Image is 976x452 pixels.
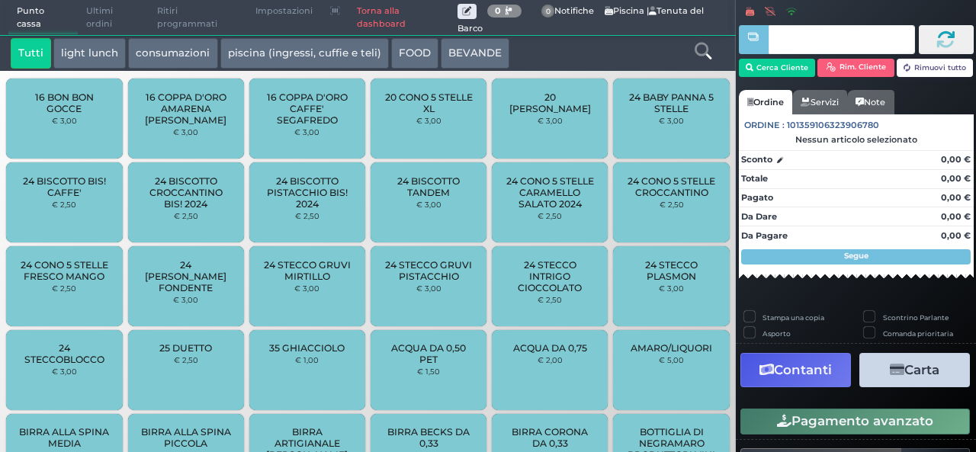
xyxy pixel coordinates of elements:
[538,295,562,304] small: € 2,50
[295,211,319,220] small: € 2,50
[295,355,319,364] small: € 1,00
[416,284,441,293] small: € 3,00
[792,90,847,114] a: Servizi
[741,153,772,166] strong: Sconto
[19,342,110,365] span: 24 STECCOBLOCCO
[52,367,77,376] small: € 3,00
[659,284,684,293] small: € 3,00
[11,38,51,69] button: Tutti
[883,313,949,322] label: Scontrino Parlante
[220,38,389,69] button: piscina (ingressi, cuffie e teli)
[262,259,353,282] span: 24 STECCO GRUVI MIRTILLO
[384,426,474,449] span: BIRRA BECKS DA 0,33
[859,353,970,387] button: Carta
[294,127,319,136] small: € 3,00
[174,355,198,364] small: € 2,50
[941,211,971,222] strong: 0,00 €
[941,230,971,241] strong: 0,00 €
[538,211,562,220] small: € 2,50
[416,116,441,125] small: € 3,00
[52,200,76,209] small: € 2,50
[505,91,596,114] span: 20 [PERSON_NAME]
[19,426,110,449] span: BIRRA ALLA SPINA MEDIA
[744,119,785,132] span: Ordine :
[173,295,198,304] small: € 3,00
[19,259,110,282] span: 24 CONO 5 STELLE FRESCO MANGO
[78,1,149,35] span: Ultimi ordini
[538,116,563,125] small: € 3,00
[741,230,788,241] strong: Da Pagare
[140,175,231,210] span: 24 BISCOTTO CROCCANTINO BIS! 2024
[505,426,596,449] span: BIRRA CORONA DA 0,33
[941,192,971,203] strong: 0,00 €
[173,127,198,136] small: € 3,00
[941,173,971,184] strong: 0,00 €
[844,251,868,261] strong: Segue
[384,259,474,282] span: 24 STECCO GRUVI PISTACCHIO
[739,59,816,77] button: Cerca Cliente
[384,342,474,365] span: ACQUA DA 0,50 PET
[391,38,438,69] button: FOOD
[741,211,777,222] strong: Da Dare
[262,91,353,126] span: 16 COPPA D'ORO CAFFE' SEGAFREDO
[897,59,974,77] button: Rimuovi tutto
[941,154,971,165] strong: 0,00 €
[659,355,684,364] small: € 5,00
[626,91,717,114] span: 24 BABY PANNA 5 STELLE
[513,342,587,354] span: ACQUA DA 0,75
[787,119,879,132] span: 101359106323906780
[140,426,231,449] span: BIRRA ALLA SPINA PICCOLA
[739,134,974,145] div: Nessun articolo selezionato
[53,38,126,69] button: light lunch
[740,409,970,434] button: Pagamento avanzato
[384,91,474,114] span: 20 CONO 5 STELLE XL
[626,259,717,282] span: 24 STECCO PLASMON
[505,259,596,293] span: 24 STECCO INTRIGO CIOCCOLATO
[739,90,792,114] a: Ordine
[128,38,217,69] button: consumazioni
[348,1,457,35] a: Torna alla dashboard
[174,211,198,220] small: € 2,50
[740,353,851,387] button: Contanti
[847,90,894,114] a: Note
[762,313,824,322] label: Stampa una copia
[247,1,321,22] span: Impostazioni
[741,173,768,184] strong: Totale
[538,355,563,364] small: € 2,00
[384,175,474,198] span: 24 BISCOTTO TANDEM
[19,175,110,198] span: 24 BISCOTTO BIS! CAFFE'
[140,91,231,126] span: 16 COPPA D'ORO AMARENA [PERSON_NAME]
[762,329,791,338] label: Asporto
[817,59,894,77] button: Rim. Cliente
[417,367,440,376] small: € 1,50
[149,1,247,35] span: Ritiri programmati
[883,329,953,338] label: Comanda prioritaria
[660,200,684,209] small: € 2,50
[294,284,319,293] small: € 3,00
[505,175,596,210] span: 24 CONO 5 STELLE CARAMELLO SALATO 2024
[269,342,345,354] span: 35 GHIACCIOLO
[495,5,501,16] b: 0
[52,284,76,293] small: € 2,50
[769,25,914,54] input: Codice Cliente
[631,342,712,354] span: AMARO/LIQUORI
[441,38,509,69] button: BEVANDE
[541,5,555,18] span: 0
[659,116,684,125] small: € 3,00
[741,192,773,203] strong: Pagato
[416,200,441,209] small: € 3,00
[52,116,77,125] small: € 3,00
[19,91,110,114] span: 16 BON BON GOCCE
[8,1,79,35] span: Punto cassa
[262,175,353,210] span: 24 BISCOTTO PISTACCHIO BIS! 2024
[159,342,212,354] span: 25 DUETTO
[626,175,717,198] span: 24 CONO 5 STELLE CROCCANTINO
[140,259,231,293] span: 24 [PERSON_NAME] FONDENTE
